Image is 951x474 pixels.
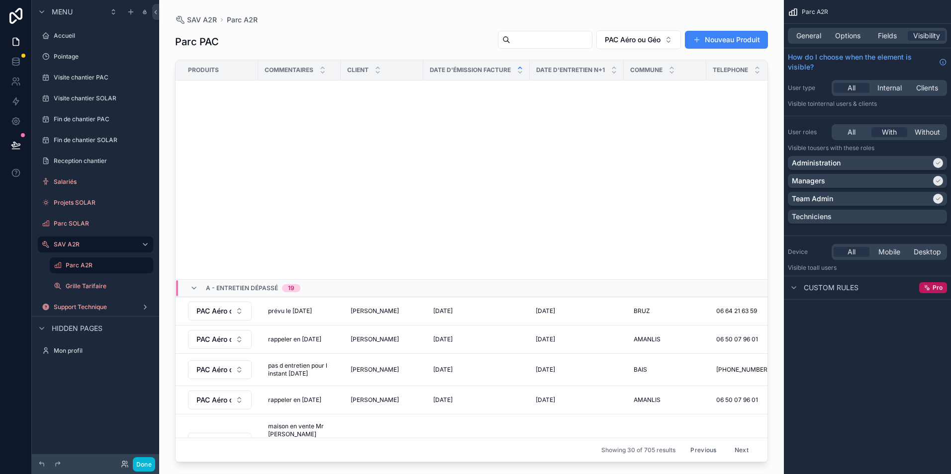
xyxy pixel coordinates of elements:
[54,136,151,144] label: Fin de chantier SOLAR
[175,35,219,49] h1: Parc PAC
[54,178,151,186] label: Salariés
[683,442,723,458] button: Previous
[933,284,943,292] span: Pro
[351,366,399,374] span: [PERSON_NAME]
[792,212,832,222] p: Techniciens
[66,282,151,290] label: Grille Tarifaire
[716,335,758,343] span: 06 50 07 96 01
[915,127,940,137] span: Without
[433,396,453,404] span: [DATE]
[54,303,137,311] label: Support Technique
[788,52,947,72] a: How do I choose when the element is visible?
[792,194,833,204] p: Team Admin
[227,15,258,25] a: Parc A2R
[38,216,153,232] a: Parc SOLAR
[52,323,102,333] span: Hidden pages
[634,335,661,343] span: AMANLIS
[792,158,841,168] p: Administration
[792,176,825,186] p: Managers
[433,366,453,374] span: [DATE]
[54,347,151,355] label: Mon profil
[351,307,399,315] span: [PERSON_NAME]
[288,284,294,292] div: 19
[877,83,902,93] span: Internal
[848,83,856,93] span: All
[605,35,661,45] span: PAC Aéro ou Géo
[265,66,313,74] span: Commentaires
[188,330,252,349] button: Select Button
[848,247,856,257] span: All
[38,153,153,169] a: Reception chantier
[38,132,153,148] a: Fin de chantier SOLAR
[38,174,153,190] a: Salariés
[788,84,828,92] label: User type
[50,257,153,273] a: Parc A2R
[187,15,217,25] span: SAV A2R
[188,433,252,452] button: Select Button
[882,127,897,137] span: With
[796,31,821,41] span: General
[804,283,858,293] span: Custom rules
[813,264,837,271] span: all users
[916,83,938,93] span: Clients
[813,144,874,152] span: Users with these roles
[196,395,231,405] span: PAC Aéro ou Géo
[878,31,897,41] span: Fields
[188,391,252,409] button: Select Button
[133,457,155,472] button: Done
[878,247,900,257] span: Mobile
[54,220,151,228] label: Parc SOLAR
[728,442,756,458] button: Next
[802,8,828,16] span: Parc A2R
[536,335,555,343] span: [DATE]
[716,307,757,315] span: 06 64 21 63 59
[268,396,321,404] span: rappeler en [DATE]
[788,264,947,272] p: Visible to
[634,396,661,404] span: AMANLIS
[430,66,511,74] span: Date d'émission facture
[196,365,231,375] span: PAC Aéro ou Géo
[848,127,856,137] span: All
[685,31,768,49] button: Nouveau Produit
[536,366,555,374] span: [DATE]
[713,66,748,74] span: Telephone
[268,422,331,462] span: maison en vente Mr [PERSON_NAME] quand compromis signé , appel du [DATE]
[601,446,675,454] span: Showing 30 of 705 results
[433,307,453,315] span: [DATE]
[351,396,399,404] span: [PERSON_NAME]
[188,302,252,320] button: Select Button
[716,396,758,404] span: 06 50 07 96 01
[914,247,941,257] span: Desktop
[54,115,151,123] label: Fin de chantier PAC
[268,307,312,315] span: prévu le [DATE]
[268,335,321,343] span: rappeler en [DATE]
[38,299,153,315] a: Support Technique
[913,31,940,41] span: Visibility
[54,94,151,102] label: Visite chantier SOLAR
[634,366,647,374] span: BAIS
[347,66,369,74] span: Client
[835,31,860,41] span: Options
[788,144,947,152] p: Visible to
[536,66,605,74] span: Date d'entretien n+1
[52,7,73,17] span: Menu
[788,52,935,72] span: How do I choose when the element is visible?
[54,199,151,207] label: Projets SOLAR
[38,90,153,106] a: Visite chantier SOLAR
[54,32,151,40] label: Accueil
[54,53,151,61] label: Pointage
[54,74,151,81] label: Visite chantier PAC
[536,396,555,404] span: [DATE]
[38,343,153,359] a: Mon profil
[38,195,153,211] a: Projets SOLAR
[196,437,231,447] span: PAC Aéro ou Géo
[634,307,650,315] span: BRUZ
[175,15,217,25] a: SAV A2R
[630,66,663,74] span: Commune
[38,111,153,127] a: Fin de chantier PAC
[196,306,231,316] span: PAC Aéro ou Géo
[38,28,153,44] a: Accueil
[38,237,153,252] a: SAV A2R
